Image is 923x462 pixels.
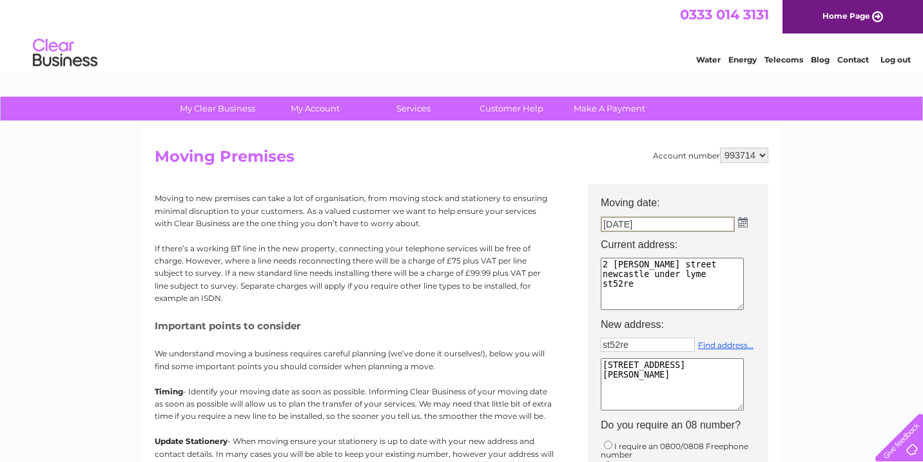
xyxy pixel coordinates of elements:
[696,55,721,64] a: Water
[728,55,757,64] a: Energy
[880,55,911,64] a: Log out
[262,97,369,120] a: My Account
[155,242,554,304] p: If there’s a working BT line in the new property, connecting your telephone services will be free...
[594,416,775,435] th: Do you require an 08 number?
[32,34,98,73] img: logo.png
[155,387,183,396] b: Timing
[458,97,565,120] a: Customer Help
[594,184,775,213] th: Moving date:
[764,55,803,64] a: Telecoms
[738,217,748,227] img: ...
[155,385,554,423] p: - Identify your moving date as soon as possible. Informing Clear Business of your moving date as ...
[594,235,775,255] th: Current address:
[158,7,767,63] div: Clear Business is a trading name of Verastar Limited (registered in [GEOGRAPHIC_DATA] No. 3667643...
[837,55,869,64] a: Contact
[680,6,769,23] a: 0333 014 3131
[811,55,830,64] a: Blog
[155,436,228,446] b: Update Stationery
[164,97,271,120] a: My Clear Business
[698,340,753,350] a: Find address...
[360,97,467,120] a: Services
[594,315,775,334] th: New address:
[155,192,554,229] p: Moving to new premises can take a lot of organisation, from moving stock and stationery to ensuri...
[155,148,768,172] h2: Moving Premises
[155,347,554,372] p: We understand moving a business requires careful planning (we’ve done it ourselves!), below you w...
[155,320,554,331] h5: Important points to consider
[653,148,768,163] div: Account number
[556,97,663,120] a: Make A Payment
